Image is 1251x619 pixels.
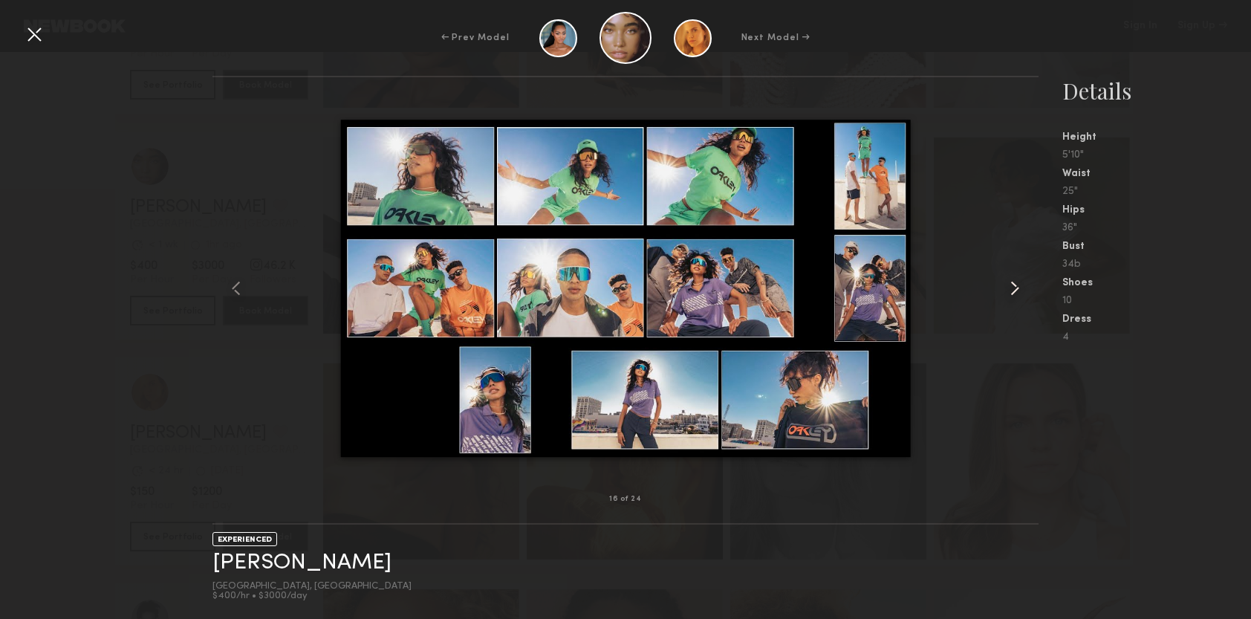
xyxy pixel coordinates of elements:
[1062,314,1251,325] div: Dress
[212,592,412,601] div: $400/hr • $3000/day
[1062,76,1251,106] div: Details
[1062,278,1251,288] div: Shoes
[1062,205,1251,215] div: Hips
[212,532,277,546] div: EXPERIENCED
[1062,332,1251,343] div: 4
[1062,223,1251,233] div: 36"
[1062,132,1251,143] div: Height
[1062,242,1251,252] div: Bust
[741,31,810,45] div: Next Model →
[1062,150,1251,161] div: 5'10"
[1062,187,1251,197] div: 25"
[609,496,641,503] div: 16 of 24
[1062,169,1251,179] div: Waist
[1062,296,1251,306] div: 10
[212,551,391,574] a: [PERSON_NAME]
[1062,259,1251,270] div: 34b
[212,582,412,592] div: [GEOGRAPHIC_DATA], [GEOGRAPHIC_DATA]
[441,31,510,45] div: ← Prev Model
